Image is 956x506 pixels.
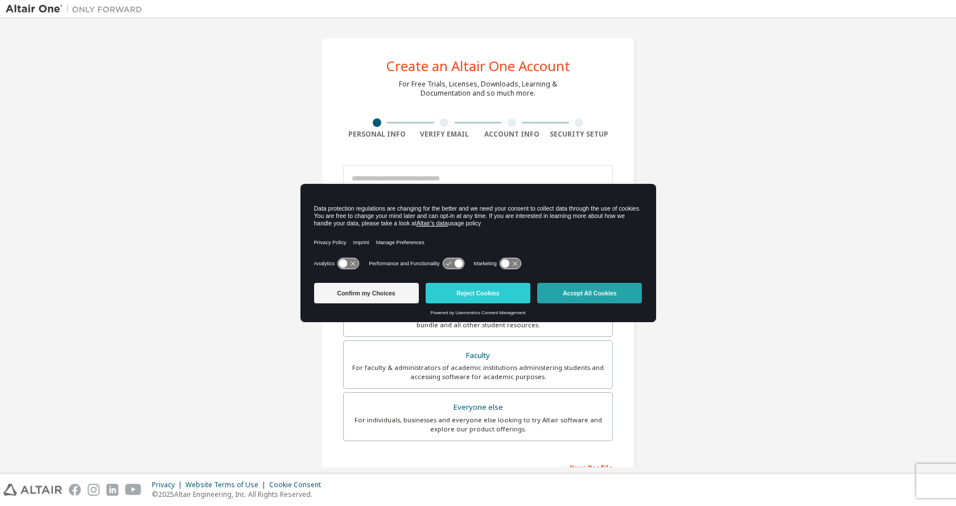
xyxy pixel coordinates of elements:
[125,484,142,496] img: youtube.svg
[411,130,479,139] div: Verify Email
[343,130,411,139] div: Personal Info
[69,484,81,496] img: facebook.svg
[351,416,605,434] div: For individuals, businesses and everyone else looking to try Altair software and explore our prod...
[269,480,328,489] div: Cookie Consent
[6,3,148,15] img: Altair One
[351,400,605,416] div: Everyone else
[351,348,605,364] div: Faculty
[399,80,557,98] div: For Free Trials, Licenses, Downloads, Learning & Documentation and so much more.
[386,59,570,73] div: Create an Altair One Account
[186,480,269,489] div: Website Terms of Use
[351,363,605,381] div: For faculty & administrators of academic institutions administering students and accessing softwa...
[152,480,186,489] div: Privacy
[3,484,62,496] img: altair_logo.svg
[88,484,100,496] img: instagram.svg
[152,489,328,499] p: © 2025 Altair Engineering, Inc. All Rights Reserved.
[106,484,118,496] img: linkedin.svg
[343,458,613,476] div: Your Profile
[546,130,613,139] div: Security Setup
[478,130,546,139] div: Account Info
